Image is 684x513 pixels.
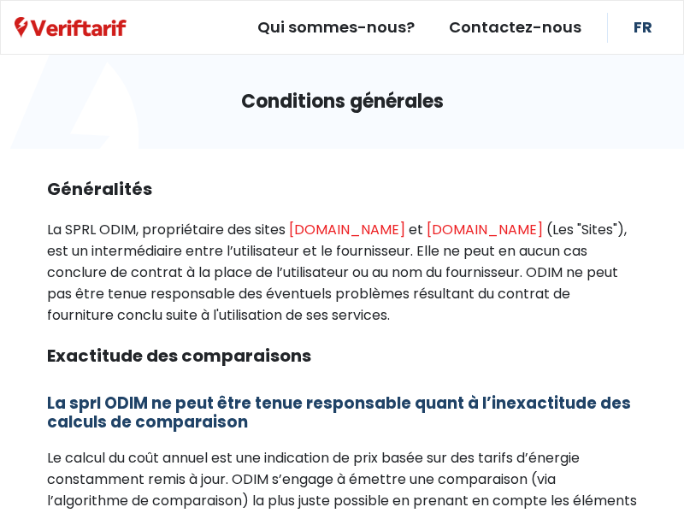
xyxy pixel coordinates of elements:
[47,220,627,325] p: (Les "Sites"), est un intermédiaire entre l’utilisateur et le fournisseur. Elle ne peut en aucun ...
[47,343,637,369] h2: Exactitude des comparaisons
[47,220,286,239] p: La SPRL ODIM, propriétaire des sites
[47,394,637,432] h3: La sprl ODIM ne peut être tenue responsable quant à l’inexactitude des calculs de comparaison
[15,17,127,38] img: Veriftarif logo
[409,220,423,239] p: et
[427,220,543,239] a: [DOMAIN_NAME]
[47,63,637,140] h1: Conditions générales
[289,220,405,239] a: [DOMAIN_NAME]
[15,16,127,38] a: Veriftarif
[47,176,637,202] h2: Généralités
